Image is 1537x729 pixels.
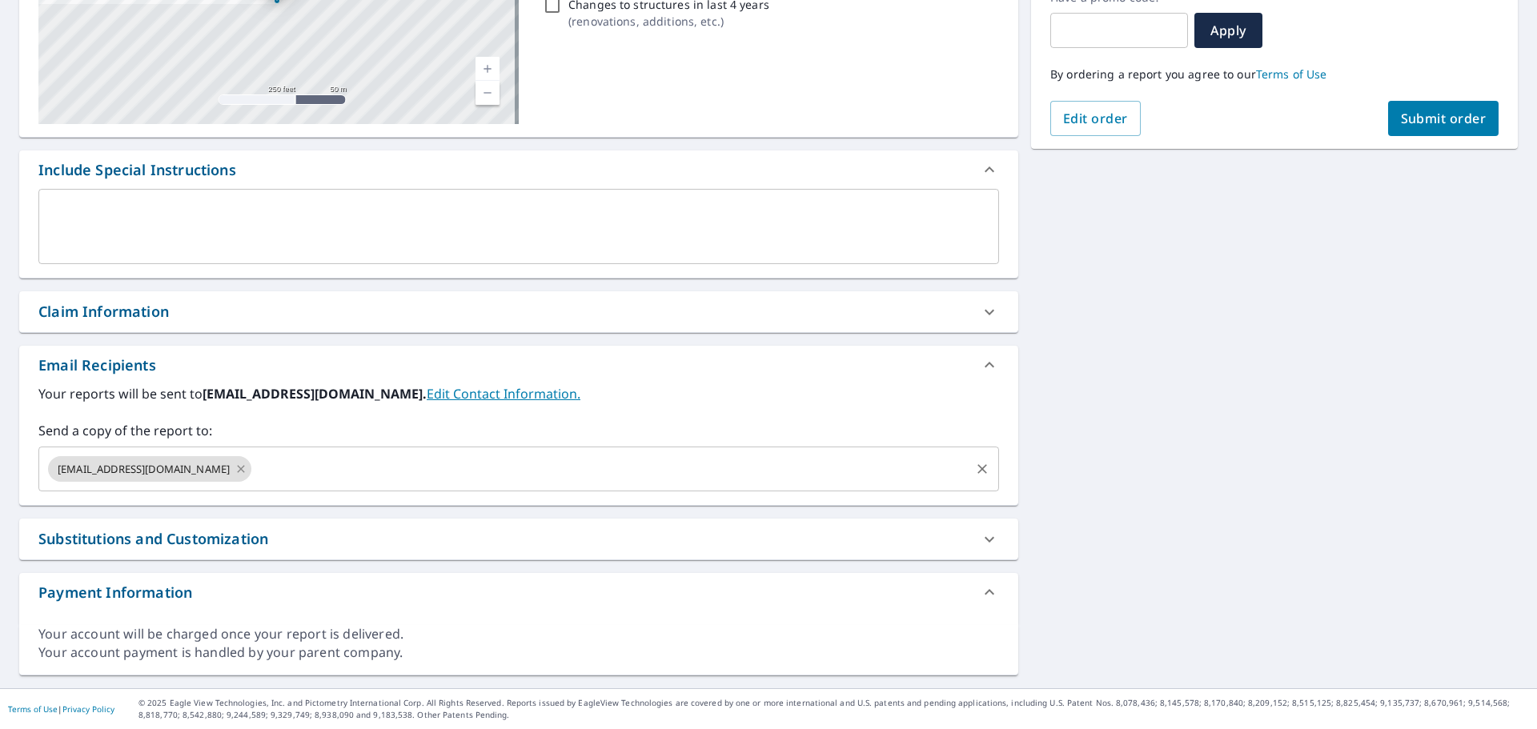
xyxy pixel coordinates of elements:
div: Claim Information [38,301,169,322]
span: [EMAIL_ADDRESS][DOMAIN_NAME] [48,462,239,477]
b: [EMAIL_ADDRESS][DOMAIN_NAME]. [203,385,427,403]
span: Submit order [1401,110,1487,127]
div: Your account will be charged once your report is delivered. [38,625,999,643]
div: Payment Information [19,573,1018,611]
a: Terms of Use [8,703,58,715]
p: By ordering a report you agree to our [1050,67,1499,82]
div: Payment Information [38,582,192,603]
button: Apply [1194,13,1262,48]
div: Email Recipients [38,354,156,376]
a: EditContactInfo [427,385,580,403]
div: Substitutions and Customization [38,528,268,550]
a: Privacy Policy [62,703,114,715]
span: Apply [1207,22,1250,39]
p: ( renovations, additions, etc. ) [568,13,769,30]
div: Substitutions and Customization [19,519,1018,559]
div: Email Recipients [19,346,1018,384]
a: Current Level 17, Zoom Out [476,81,500,105]
div: [EMAIL_ADDRESS][DOMAIN_NAME] [48,456,251,482]
label: Send a copy of the report to: [38,421,999,440]
div: Claim Information [19,291,1018,332]
div: Include Special Instructions [19,150,1018,189]
button: Clear [971,458,993,480]
p: | [8,704,114,714]
div: Include Special Instructions [38,159,236,181]
button: Edit order [1050,101,1141,136]
button: Submit order [1388,101,1499,136]
label: Your reports will be sent to [38,384,999,403]
a: Current Level 17, Zoom In [476,57,500,81]
div: Your account payment is handled by your parent company. [38,643,999,662]
span: Edit order [1063,110,1128,127]
p: © 2025 Eagle View Technologies, Inc. and Pictometry International Corp. All Rights Reserved. Repo... [138,697,1529,721]
a: Terms of Use [1256,66,1327,82]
